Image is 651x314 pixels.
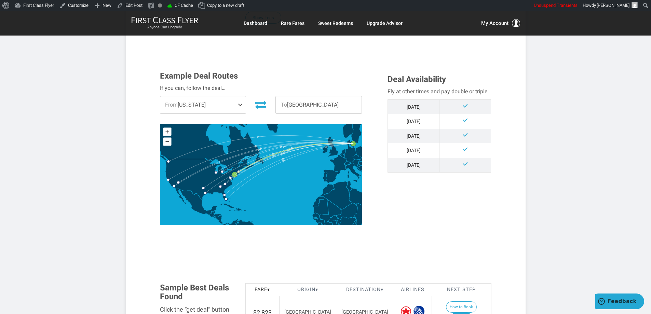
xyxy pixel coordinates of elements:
[322,145,328,153] path: Ireland
[367,17,403,29] a: Upgrade Advisor
[355,203,369,226] path: Chad
[131,16,198,30] a: First Class FlyerAnyone Can Upgrade
[318,17,353,29] a: Sweet Redeems
[344,156,344,158] path: Luxembourg
[315,287,318,292] span: ▾
[393,283,432,296] th: Airlines
[267,287,270,292] span: ▾
[323,172,327,182] path: Portugal
[131,16,198,24] img: First Class Flyer
[173,185,178,188] g: Los Angeles
[167,178,173,181] g: San Francisco
[349,188,371,209] path: Libya
[244,210,246,211] path: Puerto Rico
[221,170,227,173] g: Detroit
[222,223,230,226] path: Panama
[339,154,344,158] path: Belgium
[330,154,349,174] path: France
[331,221,337,230] path: Ghana
[244,17,267,29] a: Dashboard
[324,181,352,209] path: Algeria
[323,169,340,183] path: Spain
[388,143,439,158] td: [DATE]
[388,74,446,84] span: Deal Availability
[214,214,222,218] path: Honduras
[313,217,317,218] path: Gambia
[337,219,341,228] path: Benin
[216,215,222,221] path: Nicaragua
[312,213,321,219] path: Senegal
[388,129,439,143] td: [DATE]
[359,158,367,162] path: Slovakia
[481,19,520,27] button: My Account
[595,293,644,311] iframe: Opens a widget where you can find more information
[355,163,359,166] path: Slovenia
[345,163,361,182] path: Italy
[224,183,230,186] g: Charlotte
[229,210,232,211] path: Jamaica
[318,222,322,227] path: Sierra Leone
[281,101,287,108] span: To
[336,203,358,220] path: Niger
[347,139,353,146] path: Denmark
[215,171,220,174] g: Chicago
[204,192,210,194] g: Houston
[251,221,253,222] path: Trinidad and Tobago
[209,211,215,217] path: Guatemala
[245,283,279,296] th: Fare
[336,221,339,228] path: Togo
[388,114,439,128] td: [DATE]
[319,201,342,222] path: Mali
[279,283,336,296] th: Origin
[313,196,324,206] path: Western Sahara
[313,219,317,221] path: Guinea-Bissau
[481,19,508,27] span: My Account
[202,187,208,190] g: Dallas
[346,181,352,193] path: Tunisia
[388,87,491,96] div: Fly at other times and pay double or triple.
[313,197,329,216] path: Mauritania
[353,154,362,160] path: Czech Republic
[341,149,346,155] path: Netherlands
[234,208,238,211] path: Haiti
[160,84,362,93] div: If you can, follow the deal…
[219,185,225,188] g: Atlanta
[534,3,578,8] span: Unsuspend Transients
[318,183,335,196] path: Morocco
[160,71,238,81] span: Example Deal Routes
[344,146,356,162] path: Germany
[177,181,183,184] g: Las Vegas
[229,176,235,179] g: Washington DC
[276,96,362,113] span: [GEOGRAPHIC_DATA]
[446,301,477,313] button: How to Book
[218,220,223,224] path: Costa Rica
[340,217,356,230] path: Nigeria
[175,189,217,216] path: Mexico
[357,167,363,172] path: Bosnia and Herzegovina
[432,283,491,296] th: Next Step
[361,170,364,173] path: Montenegro
[131,25,198,30] small: Anyone Can Upgrade
[214,210,215,214] path: Belize
[597,3,629,8] span: [PERSON_NAME]
[349,159,359,164] path: Austria
[160,283,235,301] h3: Sample Best Deals Found
[326,137,338,157] path: United Kingdom
[213,216,216,218] path: El Salvador
[219,203,234,208] path: Cuba
[165,101,178,108] span: From
[388,158,439,173] td: [DATE]
[251,97,270,112] button: Invert Route Direction
[328,215,339,222] path: Burkina Faso
[336,283,393,296] th: Destination
[351,141,361,146] g: Copenhagen
[344,161,350,165] path: Switzerland
[351,104,369,145] path: Sweden
[381,287,383,292] span: ▾
[167,160,173,163] g: Seattle
[225,198,231,201] g: Miami
[160,96,246,113] span: [US_STATE]
[238,208,243,211] path: Dominican Republic
[388,100,439,114] td: [DATE]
